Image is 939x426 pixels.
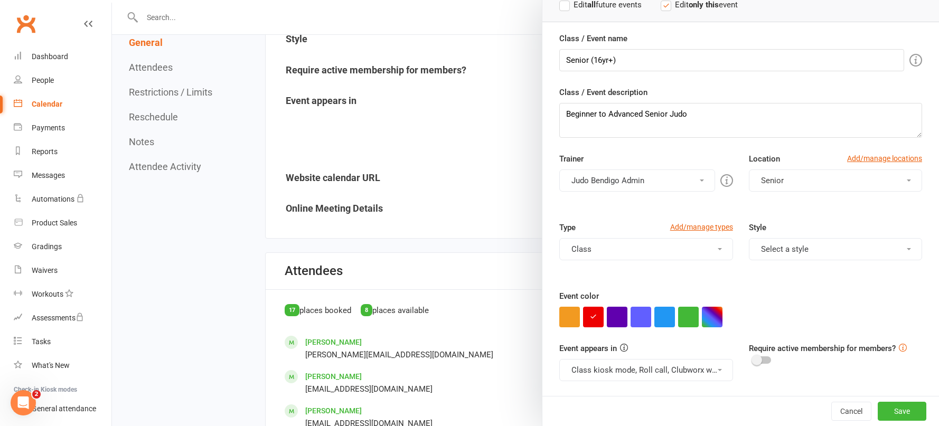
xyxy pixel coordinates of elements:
[14,397,111,421] a: General attendance kiosk mode
[32,361,70,370] div: What's New
[847,153,922,164] a: Add/manage locations
[14,282,111,306] a: Workouts
[559,342,617,355] label: Event appears in
[14,92,111,116] a: Calendar
[559,221,576,234] label: Type
[32,76,54,84] div: People
[14,69,111,92] a: People
[749,238,922,260] button: Select a style
[14,45,111,69] a: Dashboard
[32,100,62,108] div: Calendar
[32,219,77,227] div: Product Sales
[32,195,74,203] div: Automations
[14,330,111,354] a: Tasks
[14,140,111,164] a: Reports
[32,171,65,179] div: Messages
[559,32,627,45] label: Class / Event name
[32,337,51,346] div: Tasks
[14,211,111,235] a: Product Sales
[14,116,111,140] a: Payments
[749,344,896,353] label: Require active membership for members?
[32,290,63,298] div: Workouts
[559,86,647,99] label: Class / Event description
[749,153,780,165] label: Location
[13,11,39,37] a: Clubworx
[878,402,926,421] button: Save
[32,52,68,61] div: Dashboard
[559,359,733,381] button: Class kiosk mode, Roll call, Clubworx website calendar and Mobile app
[32,242,62,251] div: Gradings
[14,354,111,377] a: What's New
[14,187,111,211] a: Automations
[32,314,84,322] div: Assessments
[14,164,111,187] a: Messages
[11,390,36,415] iframe: Intercom live chat
[559,169,715,192] button: Judo Bendigo Admin
[32,390,41,399] span: 2
[761,176,784,185] span: Senior
[559,290,599,302] label: Event color
[14,306,111,330] a: Assessments
[749,221,766,234] label: Style
[32,147,58,156] div: Reports
[559,153,584,165] label: Trainer
[831,402,871,421] button: Cancel
[32,266,58,274] div: Waivers
[14,259,111,282] a: Waivers
[559,49,904,71] input: Enter event name
[559,238,733,260] button: Class
[32,124,65,132] div: Payments
[670,221,733,233] a: Add/manage types
[32,404,96,413] div: General attendance
[749,169,922,192] button: Senior
[14,235,111,259] a: Gradings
